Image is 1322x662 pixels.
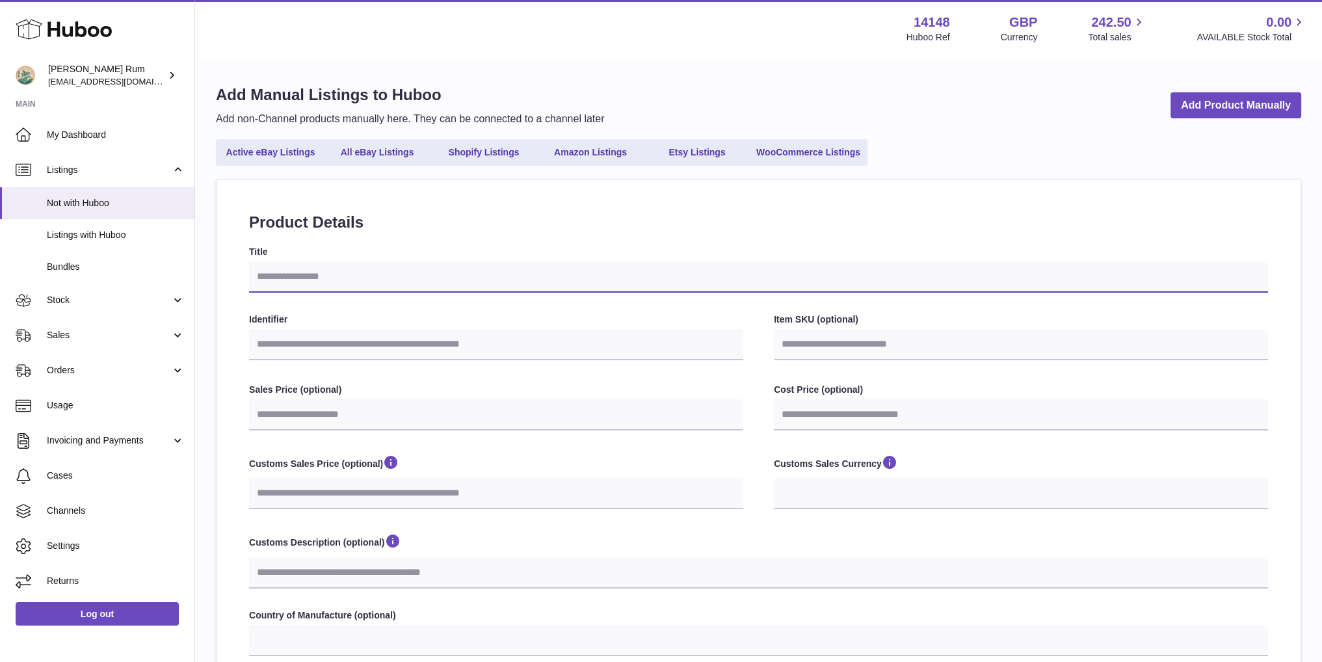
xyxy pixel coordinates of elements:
[16,66,35,85] img: mail@bartirum.wales
[1009,14,1037,31] strong: GBP
[218,142,323,163] a: Active eBay Listings
[249,454,743,475] label: Customs Sales Price (optional)
[1170,92,1301,119] a: Add Product Manually
[47,129,185,141] span: My Dashboard
[1196,31,1306,44] span: AVAILABLE Stock Total
[774,313,1268,326] label: Item SKU (optional)
[48,76,191,86] span: [EMAIL_ADDRESS][DOMAIN_NAME]
[325,142,429,163] a: All eBay Listings
[1088,31,1146,44] span: Total sales
[47,505,185,517] span: Channels
[47,434,171,447] span: Invoicing and Payments
[47,294,171,306] span: Stock
[48,63,165,88] div: [PERSON_NAME] Rum
[1091,14,1131,31] span: 242.50
[47,364,171,377] span: Orders
[774,384,1268,396] label: Cost Price (optional)
[16,602,179,626] a: Log out
[249,212,1268,233] h2: Product Details
[47,470,185,482] span: Cases
[249,533,1268,553] label: Customs Description (optional)
[47,575,185,587] span: Returns
[47,229,185,241] span: Listings with Huboo
[216,112,604,126] p: Add non-Channel products manually here. They can be connected to a channel later
[249,384,743,396] label: Sales Price (optional)
[47,540,185,552] span: Settings
[1266,14,1291,31] span: 0.00
[1196,14,1306,44] a: 0.00 AVAILABLE Stock Total
[47,164,171,176] span: Listings
[47,261,185,273] span: Bundles
[249,609,1268,622] label: Country of Manufacture (optional)
[752,142,865,163] a: WooCommerce Listings
[432,142,536,163] a: Shopify Listings
[774,454,1268,475] label: Customs Sales Currency
[914,14,950,31] strong: 14148
[645,142,749,163] a: Etsy Listings
[216,85,604,105] h1: Add Manual Listings to Huboo
[1088,14,1146,44] a: 242.50 Total sales
[249,246,1268,258] label: Title
[47,399,185,412] span: Usage
[538,142,642,163] a: Amazon Listings
[249,313,743,326] label: Identifier
[1001,31,1038,44] div: Currency
[47,329,171,341] span: Sales
[906,31,950,44] div: Huboo Ref
[47,197,185,209] span: Not with Huboo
